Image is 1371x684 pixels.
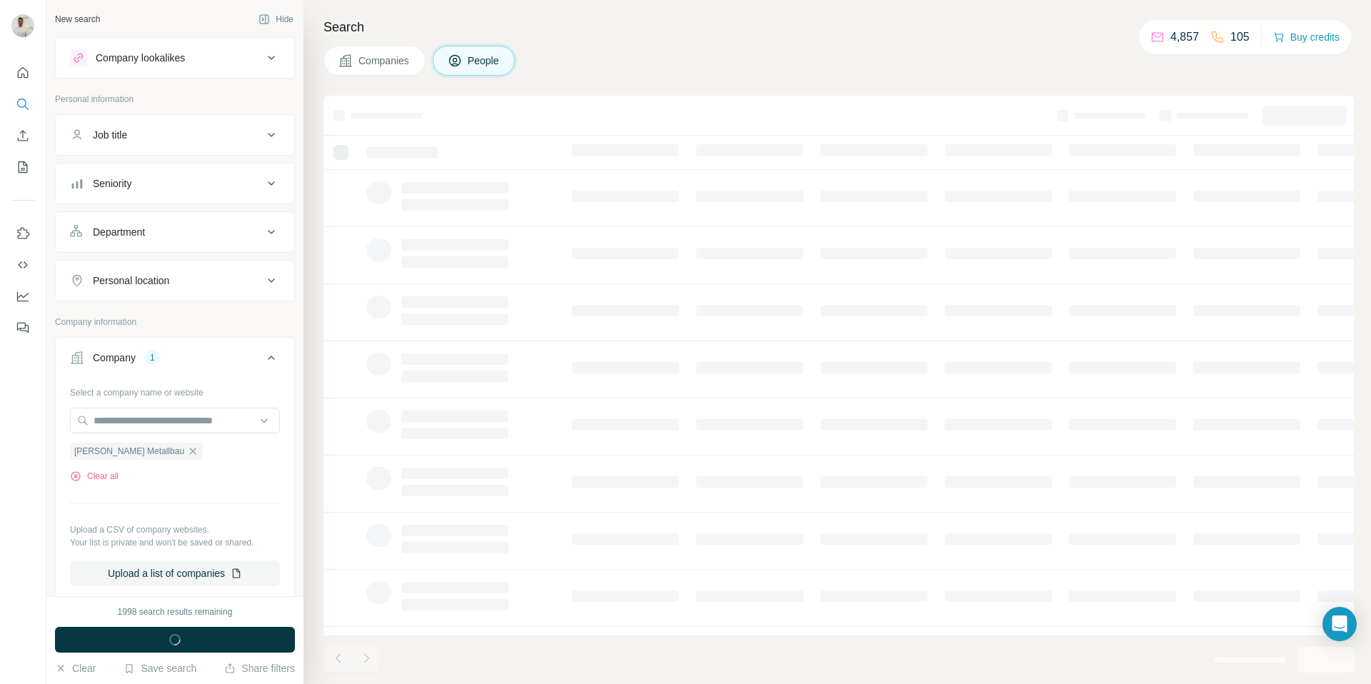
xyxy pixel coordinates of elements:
[93,128,127,142] div: Job title
[93,225,145,239] div: Department
[11,123,34,149] button: Enrich CSV
[55,93,295,106] p: Personal information
[11,91,34,117] button: Search
[358,54,411,68] span: Companies
[1322,607,1357,641] div: Open Intercom Messenger
[70,536,280,549] p: Your list is private and won't be saved or shared.
[93,351,136,365] div: Company
[1273,27,1340,47] button: Buy credits
[70,381,280,399] div: Select a company name or website
[248,9,303,30] button: Hide
[93,176,131,191] div: Seniority
[70,560,280,586] button: Upload a list of companies
[323,17,1354,37] h4: Search
[56,263,294,298] button: Personal location
[56,215,294,249] button: Department
[11,221,34,246] button: Use Surfe on LinkedIn
[224,661,295,675] button: Share filters
[11,252,34,278] button: Use Surfe API
[11,315,34,341] button: Feedback
[56,341,294,381] button: Company1
[144,351,161,364] div: 1
[124,661,196,675] button: Save search
[55,316,295,328] p: Company information
[55,13,100,26] div: New search
[11,154,34,180] button: My lists
[11,283,34,309] button: Dashboard
[56,41,294,75] button: Company lookalikes
[74,445,184,458] span: [PERSON_NAME] Metallbau
[1230,29,1250,46] p: 105
[11,14,34,37] img: Avatar
[118,605,233,618] div: 1998 search results remaining
[70,523,280,536] p: Upload a CSV of company websites.
[1170,29,1199,46] p: 4,857
[96,51,185,65] div: Company lookalikes
[70,470,119,483] button: Clear all
[93,273,169,288] div: Personal location
[55,661,96,675] button: Clear
[56,118,294,152] button: Job title
[56,166,294,201] button: Seniority
[11,60,34,86] button: Quick start
[468,54,501,68] span: People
